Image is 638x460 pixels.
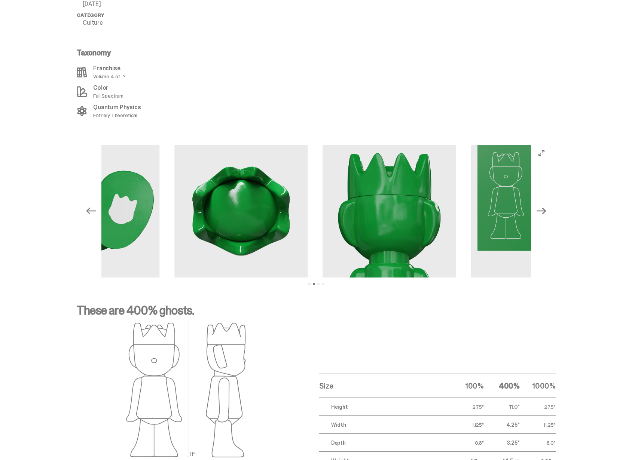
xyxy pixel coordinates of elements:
td: 2.75" [448,398,484,416]
button: View full-screen [537,148,546,157]
td: 0.8" [448,434,484,452]
p: Franchise [93,65,126,71]
td: 8.0" [520,434,556,452]
img: Schrodinger_Green_Media_Gallery_4.png [26,145,159,278]
button: View slide 1 [308,283,311,285]
p: Entirely Theoretical [93,113,141,118]
button: View slide 3 [317,283,320,285]
p: Culture [83,20,196,26]
th: 400% [484,374,520,398]
img: Schrodinger_Green_Media_Gallery_6.png [323,145,456,278]
p: These are 400% ghosts. [77,304,556,322]
p: Taxonomy [77,49,192,56]
td: Width [319,416,448,434]
td: 11.25" [520,416,556,434]
th: Size [319,374,448,398]
p: [DATE] [83,1,196,7]
span: Category [77,12,104,18]
th: 100% [448,374,484,398]
td: 11.0" [484,398,520,416]
td: Height [319,398,448,416]
p: Full Spectrum [93,93,123,98]
img: Schrodinger_Green_Media_Gallery_5.png [174,145,308,278]
button: Next [533,203,550,220]
td: 4.25" [484,416,520,434]
p: Quantum Physics [93,104,141,110]
button: View slide 2 [313,283,315,285]
button: Previous [83,203,99,220]
td: 27.5" [520,398,556,416]
td: 1.125" [448,416,484,434]
th: 1000% [520,374,556,398]
p: Volume 4 of...? [93,74,126,79]
img: Schrodinger_Green_Media_Gallery_7.png [471,145,604,278]
p: Color [93,85,123,91]
td: Depth [319,434,448,452]
button: View slide 4 [322,283,324,285]
td: 3.25" [484,434,520,452]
